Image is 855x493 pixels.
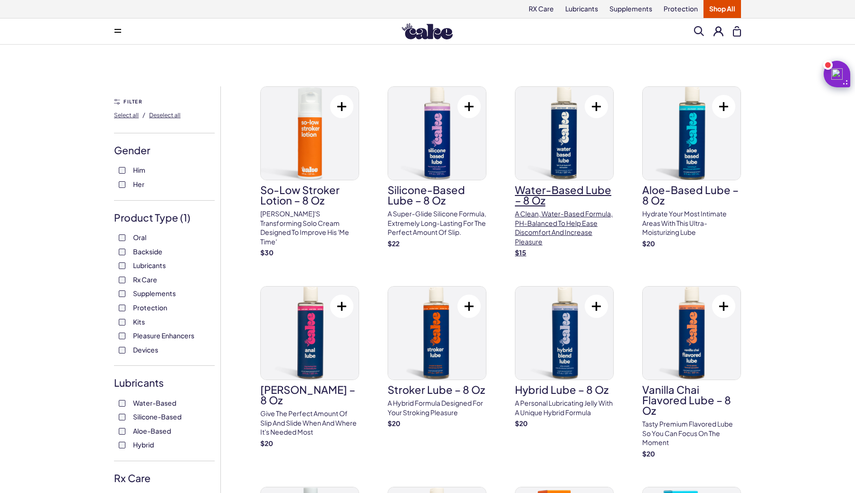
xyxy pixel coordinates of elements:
[515,248,526,257] strong: $ 15
[515,86,614,258] a: Water-Based Lube – 8 ozWater-Based Lube – 8 ozA clean, water-based formula, pH-balanced to help e...
[119,277,125,283] input: Rx Care
[119,428,125,435] input: Aloe-Based
[119,400,125,407] input: Water-Based
[119,305,125,311] input: Protection
[260,185,359,205] h3: So-Low Stroker Lotion – 8 oz
[260,409,359,437] p: Give the perfect amount of slip and slide when and where it's needed most
[133,410,181,423] span: Silicone-Based
[133,231,146,243] span: Oral
[119,262,125,269] input: Lubricants
[515,287,613,380] img: Hybrid Lube – 8 oz
[119,290,125,297] input: Supplements
[515,87,613,180] img: Water-Based Lube – 8 oz
[260,248,274,257] strong: $ 30
[402,23,453,39] img: Hello Cake
[114,107,139,122] button: Select all
[133,287,176,299] span: Supplements
[119,414,125,420] input: Silicone-Based
[388,209,486,237] p: A super-glide silicone formula, extremely long-lasting for the perfect amount of slip.
[133,259,166,271] span: Lubricants
[260,439,273,447] strong: $ 20
[642,86,741,248] a: Aloe-Based Lube – 8 ozAloe-Based Lube – 8 ozHydrate your most intimate areas with this ultra-mois...
[515,286,614,428] a: Hybrid Lube – 8 ozHybrid Lube – 8 ozA personal lubricating jelly with a unique hybrid formula$20
[133,397,176,409] span: Water-Based
[119,442,125,448] input: Hybrid
[133,316,145,328] span: Kits
[119,181,125,188] input: Her
[260,384,359,405] h3: [PERSON_NAME] – 8 oz
[119,234,125,241] input: Oral
[642,384,741,416] h3: Vanilla Chai Flavored Lube – 8 oz
[643,87,741,180] img: Aloe-Based Lube – 8 oz
[133,329,194,342] span: Pleasure Enhancers
[142,111,145,119] span: /
[643,287,741,380] img: Vanilla Chai Flavored Lube – 8 oz
[388,419,400,428] strong: $ 20
[133,178,144,190] span: Her
[642,286,741,458] a: Vanilla Chai Flavored Lube – 8 ozVanilla Chai Flavored Lube – 8 ozTasty premium flavored lube so ...
[642,449,655,458] strong: $ 20
[119,333,125,339] input: Pleasure Enhancers
[133,164,145,176] span: Him
[133,425,171,437] span: Aloe-Based
[133,301,167,314] span: Protection
[388,287,486,380] img: Stroker Lube – 8 oz
[388,384,486,395] h3: Stroker Lube – 8 oz
[119,249,125,255] input: Backside
[261,87,359,180] img: So-Low Stroker Lotion – 8 oz
[133,344,158,356] span: Devices
[515,209,614,246] p: A clean, water-based formula, pH-balanced to help ease discomfort and increase pleasure
[260,209,359,246] p: [PERSON_NAME]'s transforming solo cream designed to improve his 'me time'
[515,419,528,428] strong: $ 20
[642,419,741,447] p: Tasty premium flavored lube so you can focus on the moment
[261,287,359,380] img: Anal Lube – 8 oz
[515,399,614,417] p: A personal lubricating jelly with a unique hybrid formula
[515,384,614,395] h3: Hybrid Lube – 8 oz
[149,107,180,122] button: Deselect all
[133,273,157,286] span: Rx Care
[515,185,614,205] h3: Water-Based Lube – 8 oz
[388,86,486,248] a: Silicone-Based Lube – 8 ozSilicone-Based Lube – 8 ozA super-glide silicone formula, extremely lon...
[119,347,125,353] input: Devices
[260,286,359,448] a: Anal Lube – 8 oz[PERSON_NAME] – 8 ozGive the perfect amount of slip and slide when and where it's...
[388,286,486,428] a: Stroker Lube – 8 ozStroker Lube – 8 ozA hybrid formula designed for your stroking pleasure$20
[260,86,359,258] a: So-Low Stroker Lotion – 8 ozSo-Low Stroker Lotion – 8 oz[PERSON_NAME]'s transforming solo cream d...
[114,112,139,119] span: Select all
[642,185,741,205] h3: Aloe-Based Lube – 8 oz
[119,319,125,326] input: Kits
[388,239,399,248] strong: $ 22
[119,167,125,174] input: Him
[133,438,154,451] span: Hybrid
[133,245,162,258] span: Backside
[149,112,180,119] span: Deselect all
[388,399,486,417] p: A hybrid formula designed for your stroking pleasure
[388,87,486,180] img: Silicone-Based Lube – 8 oz
[642,239,655,248] strong: $ 20
[388,185,486,205] h3: Silicone-Based Lube – 8 oz
[642,209,741,237] p: Hydrate your most intimate areas with this ultra-moisturizing lube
